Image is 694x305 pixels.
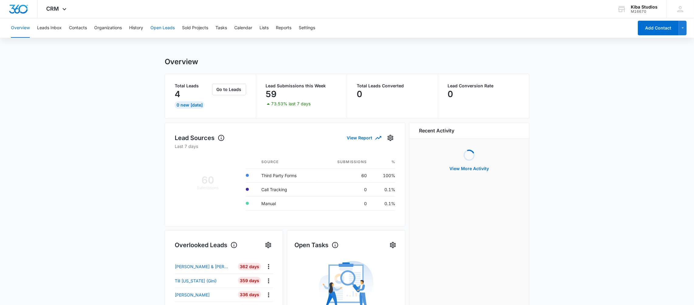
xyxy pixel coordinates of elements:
button: Contacts [69,18,87,38]
button: Lists [259,18,269,38]
button: Actions [264,276,273,286]
td: 60 [318,168,372,182]
h6: Recent Activity [419,127,454,134]
div: 336 Days [238,291,261,298]
div: 0 New [DATE] [175,101,204,109]
button: Actions [264,290,273,300]
h1: Overlooked Leads [175,240,238,250]
a: [PERSON_NAME] [175,292,236,298]
button: Organizations [94,18,122,38]
td: 0.1% [372,182,395,196]
button: Open Leads [150,18,175,38]
th: Submissions [318,156,372,169]
h1: Open Tasks [294,240,339,250]
a: [PERSON_NAME] & [PERSON_NAME] [175,263,236,270]
button: Reports [276,18,291,38]
td: 0 [318,196,372,210]
p: Lead Conversion Rate [448,84,520,88]
td: 100% [372,168,395,182]
span: CRM [46,5,59,12]
p: Last 7 days [175,143,395,149]
a: Till [US_STATE] (Gini) [175,278,236,284]
td: Call Tracking [256,182,318,196]
button: Settings [263,240,273,250]
td: 0.1% [372,196,395,210]
button: Sold Projects [182,18,208,38]
button: Settings [299,18,315,38]
p: 4 [175,89,180,99]
p: Total Leads Converted [357,84,428,88]
div: 359 Days [238,277,261,284]
button: Settings [386,133,395,143]
button: Leads Inbox [37,18,62,38]
td: Manual [256,196,318,210]
button: Add Contact [638,21,679,35]
th: Source [256,156,318,169]
button: Actions [264,262,273,271]
h1: Overview [165,57,198,66]
p: 0 [448,89,453,99]
a: Go to Leads [212,87,246,92]
p: Total Leads [175,84,211,88]
div: account name [631,5,658,9]
p: 0 [357,89,362,99]
p: Till [US_STATE] (Gini) [175,278,217,284]
button: View More Activity [443,161,495,176]
p: 59 [266,89,277,99]
button: View Report [347,132,381,143]
p: [PERSON_NAME] & [PERSON_NAME] [175,263,229,270]
button: Tasks [215,18,227,38]
button: History [129,18,143,38]
td: Third Party Forms [256,168,318,182]
p: Lead Submissions this Week [266,84,337,88]
button: Calendar [234,18,252,38]
div: 362 Days [238,263,261,270]
th: % [372,156,395,169]
button: Go to Leads [212,84,246,95]
td: 0 [318,182,372,196]
h1: Lead Sources [175,133,225,142]
button: Overview [11,18,30,38]
button: Settings [388,240,398,250]
p: 73.53% last 7 days [271,102,311,106]
p: [PERSON_NAME] [175,292,210,298]
div: account id [631,9,658,14]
